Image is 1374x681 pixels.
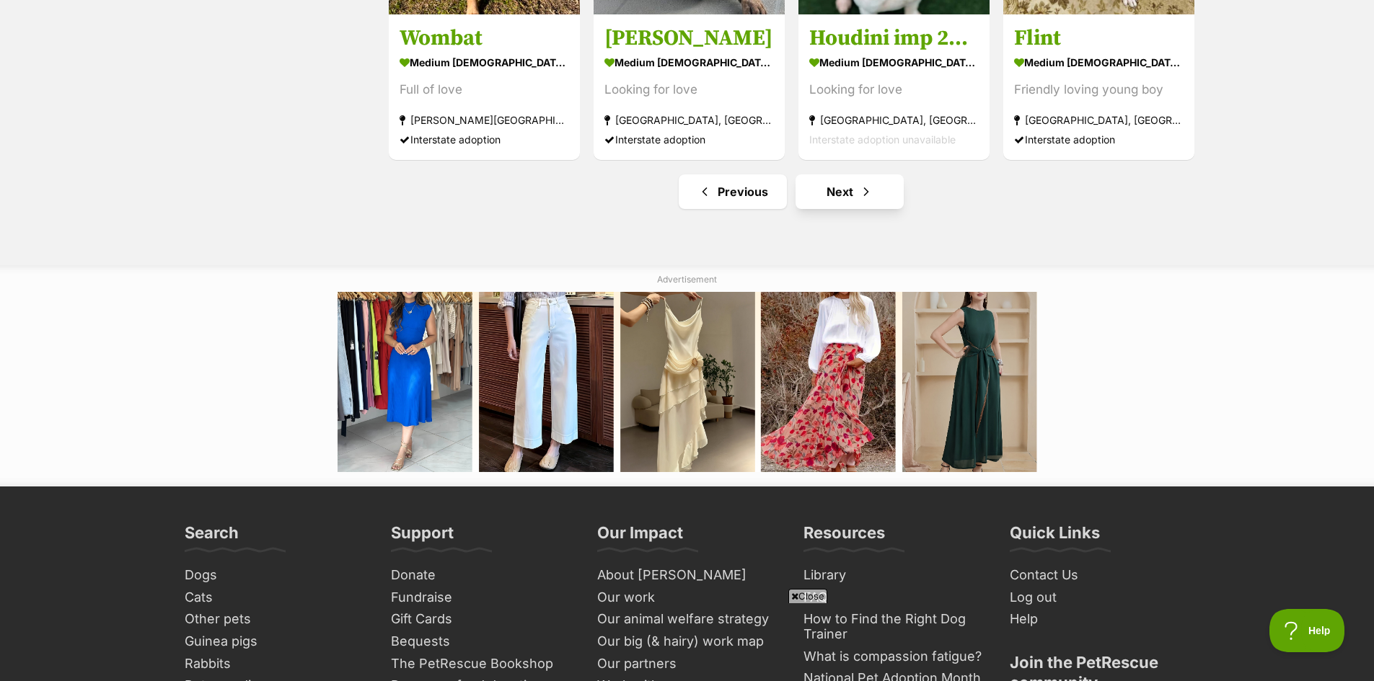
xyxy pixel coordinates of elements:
a: Previous page [679,174,787,209]
div: [GEOGRAPHIC_DATA], [GEOGRAPHIC_DATA] [604,110,774,130]
div: Interstate adoption [400,130,569,149]
a: Log out [1004,587,1196,609]
div: [GEOGRAPHIC_DATA], [GEOGRAPHIC_DATA] [809,110,979,130]
iframe: Help Scout Beacon - Open [1269,609,1345,652]
iframe: Advertisement [338,609,1037,674]
a: Help [1004,608,1196,631]
iframe: Advertisement [338,292,1037,472]
a: Library [798,564,990,587]
a: Next page [796,174,904,209]
a: Houdini imp 2842 medium [DEMOGRAPHIC_DATA] Dog Looking for love [GEOGRAPHIC_DATA], [GEOGRAPHIC_DA... [798,14,990,160]
h3: Our Impact [597,522,683,551]
a: Other pets [179,608,371,631]
span: Interstate adoption unavailable [809,133,956,146]
a: Our work [591,587,783,609]
a: Cats [179,587,371,609]
span: Close [788,589,827,603]
h3: Flint [1014,25,1184,52]
div: Interstate adoption [604,130,774,149]
div: medium [DEMOGRAPHIC_DATA] Dog [809,52,979,73]
a: Wombat medium [DEMOGRAPHIC_DATA] Dog Full of love [PERSON_NAME][GEOGRAPHIC_DATA], [GEOGRAPHIC_DAT... [389,14,580,160]
a: FAQ [798,587,990,609]
h3: Search [185,522,239,551]
a: [PERSON_NAME] medium [DEMOGRAPHIC_DATA] Dog Looking for love [GEOGRAPHIC_DATA], [GEOGRAPHIC_DATA]... [594,14,785,160]
div: Looking for love [809,80,979,99]
a: Rabbits [179,653,371,675]
a: Dogs [179,564,371,587]
h3: Houdini imp 2842 [809,25,979,52]
div: medium [DEMOGRAPHIC_DATA] Dog [400,52,569,73]
h3: Wombat [400,25,569,52]
div: [PERSON_NAME][GEOGRAPHIC_DATA], [GEOGRAPHIC_DATA] [400,110,569,130]
div: Interstate adoption [1014,130,1184,149]
div: [GEOGRAPHIC_DATA], [GEOGRAPHIC_DATA] [1014,110,1184,130]
div: Full of love [400,80,569,99]
div: medium [DEMOGRAPHIC_DATA] Dog [604,52,774,73]
div: medium [DEMOGRAPHIC_DATA] Dog [1014,52,1184,73]
a: About [PERSON_NAME] [591,564,783,587]
a: Donate [385,564,577,587]
a: Flint medium [DEMOGRAPHIC_DATA] Dog Friendly loving young boy [GEOGRAPHIC_DATA], [GEOGRAPHIC_DATA... [1003,14,1194,160]
h3: Quick Links [1010,522,1100,551]
h3: Support [391,522,454,551]
div: Looking for love [604,80,774,99]
div: Friendly loving young boy [1014,80,1184,99]
a: Guinea pigs [179,631,371,653]
a: Fundraise [385,587,577,609]
h3: [PERSON_NAME] [604,25,774,52]
a: Contact Us [1004,564,1196,587]
nav: Pagination [387,174,1196,209]
h3: Resources [803,522,885,551]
